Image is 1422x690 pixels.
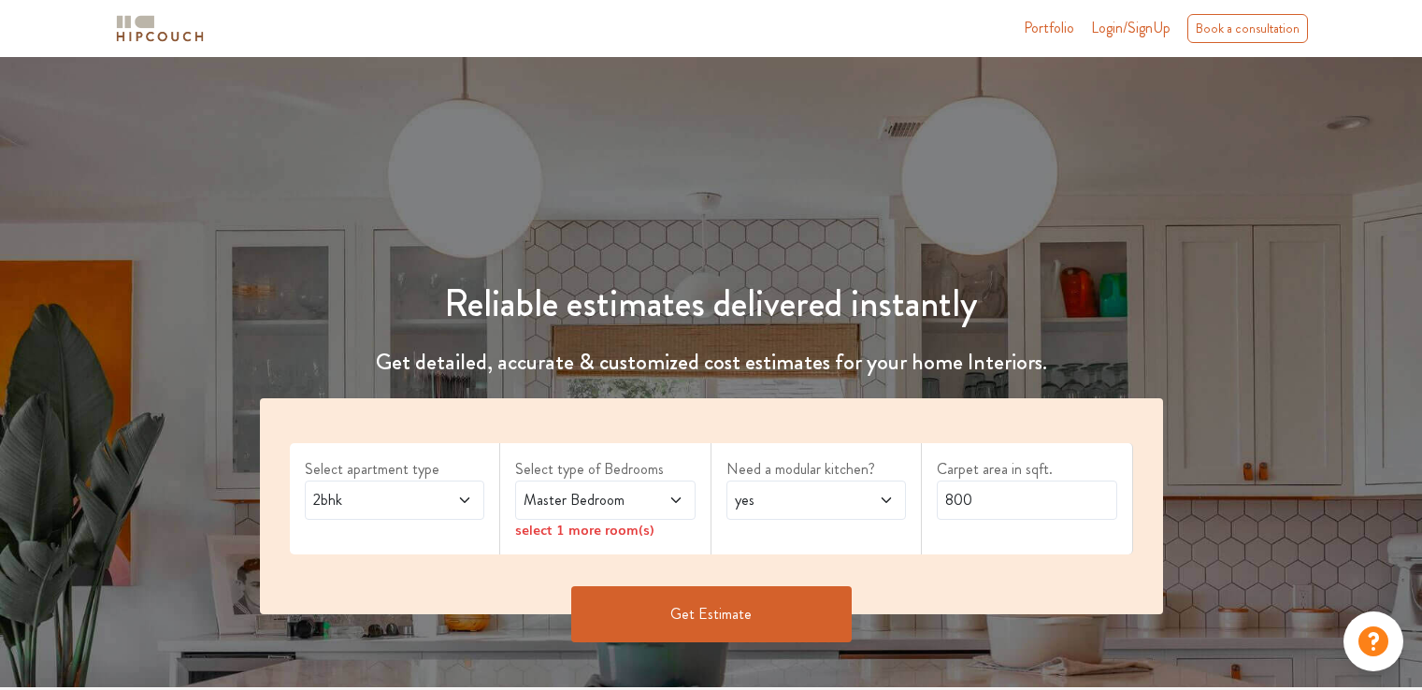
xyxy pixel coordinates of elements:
[571,586,852,642] button: Get Estimate
[520,489,642,511] span: Master Bedroom
[1024,17,1074,39] a: Portfolio
[113,12,207,45] img: logo-horizontal.svg
[1187,14,1308,43] div: Book a consultation
[249,349,1174,376] h4: Get detailed, accurate & customized cost estimates for your home Interiors.
[1091,17,1171,38] span: Login/SignUp
[731,489,854,511] span: yes
[515,458,696,481] label: Select type of Bedrooms
[309,489,432,511] span: 2bhk
[937,481,1117,520] input: Enter area sqft
[305,458,485,481] label: Select apartment type
[113,7,207,50] span: logo-horizontal.svg
[515,520,696,539] div: select 1 more room(s)
[726,458,907,481] label: Need a modular kitchen?
[937,458,1117,481] label: Carpet area in sqft.
[249,281,1174,326] h1: Reliable estimates delivered instantly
